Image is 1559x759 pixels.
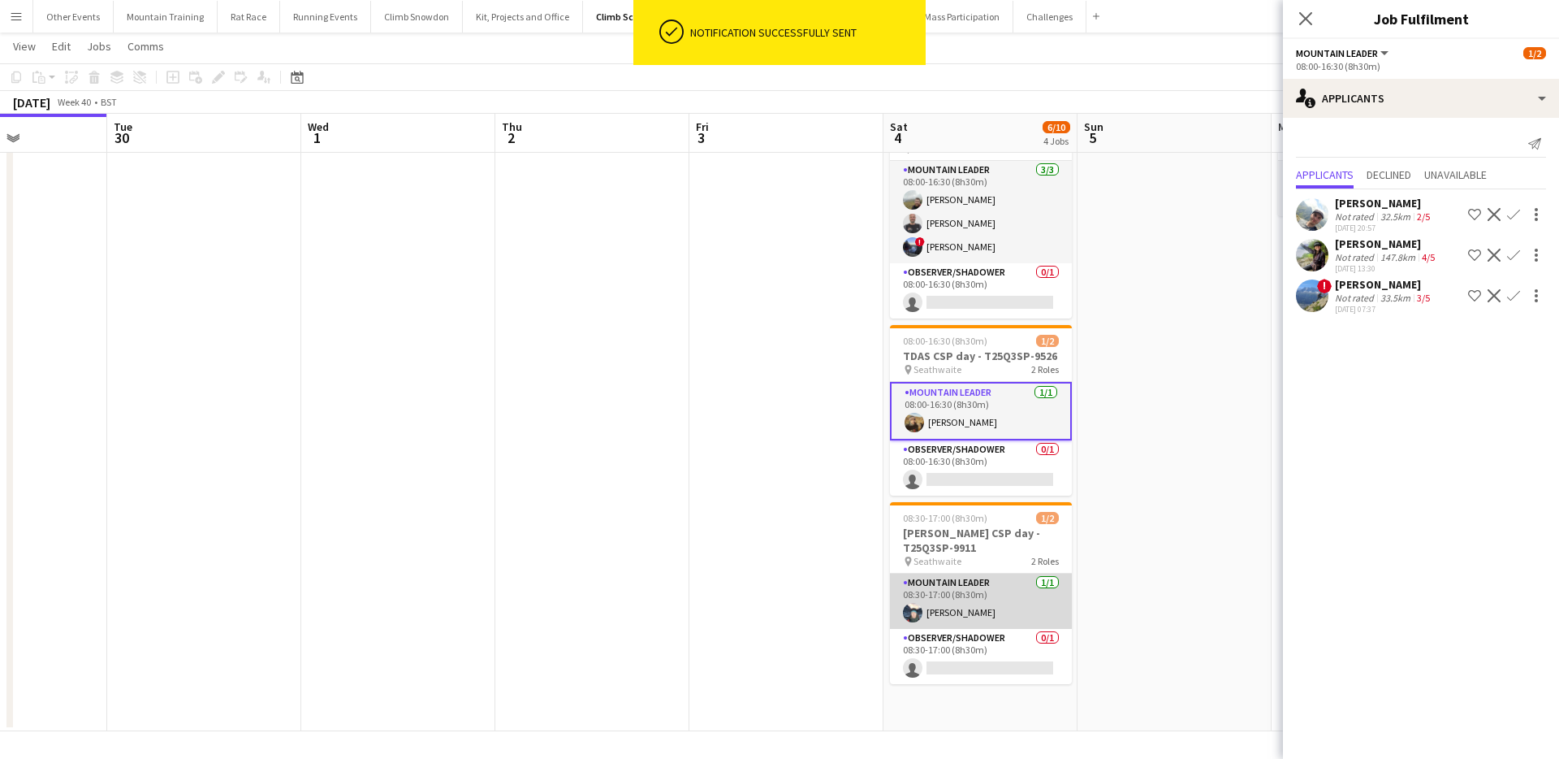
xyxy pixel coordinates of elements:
[690,25,919,40] div: Notification successfully sent
[1013,1,1086,33] button: Challenges
[80,36,118,57] a: Jobs
[890,89,1072,319] app-job-card: 08:00-16:30 (8h30m)3/4[PERSON_NAME] Ltd CSP day - S25Q3SP-9907 Seathwaite2 RolesMountain Leader3/...
[1296,60,1546,72] div: 08:00-16:30 (8h30m)
[890,161,1072,263] app-card-role: Mountain Leader3/308:00-16:30 (8h30m)[PERSON_NAME][PERSON_NAME]![PERSON_NAME]
[1422,251,1435,263] app-skills-label: 4/5
[502,119,522,134] span: Thu
[1377,251,1419,263] div: 147.8km
[890,263,1072,319] app-card-role: Observer/Shadower0/108:00-16:30 (8h30m)
[583,1,687,33] button: Climb Scafell Pike
[890,502,1072,684] app-job-card: 08:30-17:00 (8h30m)1/2[PERSON_NAME] CSP day - T25Q3SP-9911 Seathwaite2 RolesMountain Leader1/108:...
[1335,292,1377,304] div: Not rated
[1335,251,1377,263] div: Not rated
[693,128,709,147] span: 3
[1523,47,1546,59] span: 1/2
[890,440,1072,496] app-card-role: Observer/Shadower0/108:00-16:30 (8h30m)
[890,382,1072,440] app-card-role: Mountain Leader1/108:00-16:30 (8h30m)[PERSON_NAME]
[890,325,1072,496] app-job-card: 08:00-16:30 (8h30m)1/2TDAS CSP day - T25Q3SP-9526 Seathwaite2 RolesMountain Leader1/108:00-16:30 ...
[87,39,111,54] span: Jobs
[114,119,132,134] span: Tue
[111,128,132,147] span: 30
[1296,47,1391,59] button: Mountain Leader
[463,1,583,33] button: Kit, Projects and Office
[1335,236,1438,251] div: [PERSON_NAME]
[696,119,709,134] span: Fri
[127,39,164,54] span: Comms
[1335,277,1433,292] div: [PERSON_NAME]
[1082,128,1103,147] span: 5
[890,119,908,134] span: Sat
[308,119,329,134] span: Wed
[280,1,371,33] button: Running Events
[13,39,36,54] span: View
[1317,279,1332,293] span: !
[1377,210,1414,223] div: 32.5km
[1031,555,1059,567] span: 2 Roles
[1276,128,1299,147] span: 6
[890,526,1072,555] h3: [PERSON_NAME] CSP day - T25Q3SP-9911
[915,237,925,247] span: !
[1043,135,1069,147] div: 4 Jobs
[1084,119,1103,134] span: Sun
[1296,47,1378,59] span: Mountain Leader
[1036,335,1059,347] span: 1/2
[903,335,987,347] span: 08:00-16:30 (8h30m)
[890,349,1072,363] h3: TDAS CSP day - T25Q3SP-9526
[52,39,71,54] span: Edit
[13,94,50,111] div: [DATE]
[890,574,1072,629] app-card-role: Mountain Leader1/108:30-17:00 (8h30m)[PERSON_NAME]
[1335,196,1433,210] div: [PERSON_NAME]
[1417,292,1430,304] app-skills-label: 3/5
[1283,79,1559,118] div: Applicants
[1283,8,1559,29] h3: Job Fulfilment
[45,36,77,57] a: Edit
[903,512,987,524] span: 08:30-17:00 (8h30m)
[1031,363,1059,375] span: 2 Roles
[1335,210,1377,223] div: Not rated
[1278,119,1299,134] span: Mon
[1296,169,1354,180] span: Applicants
[911,1,1013,33] button: Mass Participation
[121,36,171,57] a: Comms
[1377,292,1414,304] div: 33.5km
[913,555,961,567] span: Seathwaite
[1417,210,1430,223] app-skills-label: 2/5
[499,128,522,147] span: 2
[305,128,329,147] span: 1
[371,1,463,33] button: Climb Snowdon
[1335,304,1433,314] div: [DATE] 07:37
[913,363,961,375] span: Seathwaite
[1367,169,1411,180] span: Declined
[1036,512,1059,524] span: 1/2
[54,96,94,108] span: Week 40
[218,1,280,33] button: Rat Race
[1424,169,1487,180] span: Unavailable
[890,629,1072,684] app-card-role: Observer/Shadower0/108:30-17:00 (8h30m)
[101,96,117,108] div: BST
[1043,121,1070,133] span: 6/10
[114,1,218,33] button: Mountain Training
[33,1,114,33] button: Other Events
[1335,263,1438,274] div: [DATE] 13:30
[887,128,908,147] span: 4
[1335,223,1433,233] div: [DATE] 20:57
[1278,161,1460,216] app-card-role: Mountain Leader1/108:00-16:30 (8h30m)[PERSON_NAME]
[6,36,42,57] a: View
